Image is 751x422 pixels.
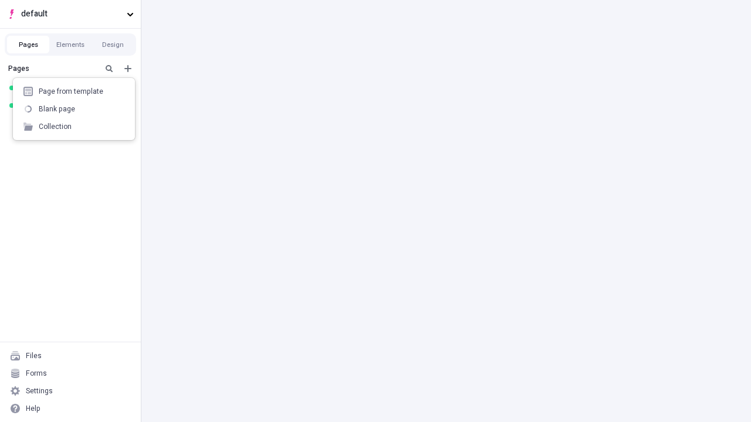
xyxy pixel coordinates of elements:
div: Blank page [39,104,75,114]
div: Page from template [39,87,103,96]
div: Settings [26,386,53,396]
div: Files [26,351,42,360]
button: Pages [7,36,49,53]
button: Add new [121,62,135,76]
span: default [21,8,122,21]
div: Forms [26,369,47,378]
div: Collection [39,122,72,131]
button: Elements [49,36,92,53]
button: Design [92,36,134,53]
div: Help [26,404,40,413]
div: Pages [8,64,97,73]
